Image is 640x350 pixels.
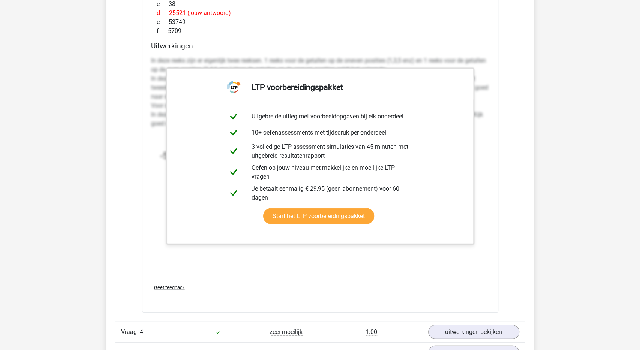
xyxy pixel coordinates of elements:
span: 4 [140,328,143,335]
p: In deze reeks zijn er eigenlijk twee reeksen. 1 reeks voor de getallen op de oneven posities (1,3... [151,56,489,128]
span: e [157,18,169,27]
div: 5709 [151,27,489,36]
div: 53749 [151,18,489,27]
a: Start het LTP voorbereidingspakket [263,208,374,224]
h4: Uitwerkingen [151,42,489,50]
span: d [157,9,169,18]
span: 1:00 [366,328,377,336]
div: 25521 (jouw antwoord) [151,9,489,18]
tspan: -5 [160,150,169,162]
span: f [157,27,168,36]
a: uitwerkingen bekijken [428,325,519,339]
span: Geef feedback [154,285,185,290]
span: Vraag [121,328,140,337]
span: zeer moeilijk [270,328,303,336]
